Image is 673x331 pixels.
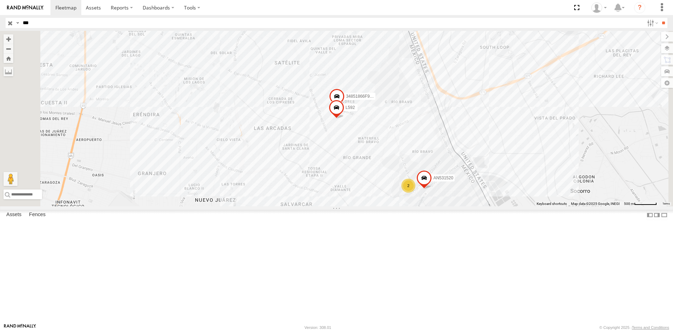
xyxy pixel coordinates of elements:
[537,201,567,206] button: Keyboard shortcuts
[632,325,669,330] a: Terms and Conditions
[624,202,634,206] span: 500 m
[346,94,376,98] span: 34851866F9CC
[26,210,49,220] label: Fences
[3,210,25,220] label: Assets
[4,67,13,76] label: Measure
[401,179,415,193] div: 2
[661,210,668,220] label: Hide Summary Table
[653,210,660,220] label: Dock Summary Table to the Right
[7,5,43,10] img: rand-logo.svg
[622,201,659,206] button: Map Scale: 500 m per 61 pixels
[305,325,331,330] div: Version: 308.01
[15,18,20,28] label: Search Query
[646,210,653,220] label: Dock Summary Table to the Left
[589,2,609,13] div: Roberto Garcia
[4,44,13,54] button: Zoom out
[634,2,645,13] i: ?
[4,54,13,63] button: Zoom Home
[4,172,18,186] button: Drag Pegman onto the map to open Street View
[571,202,620,206] span: Map data ©2025 Google, INEGI
[4,324,36,331] a: Visit our Website
[662,202,670,205] a: Terms (opens in new tab)
[346,105,355,110] span: L592
[433,175,453,180] span: AN531520
[644,18,659,28] label: Search Filter Options
[4,34,13,44] button: Zoom in
[661,78,673,88] label: Map Settings
[599,325,669,330] div: © Copyright 2025 -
